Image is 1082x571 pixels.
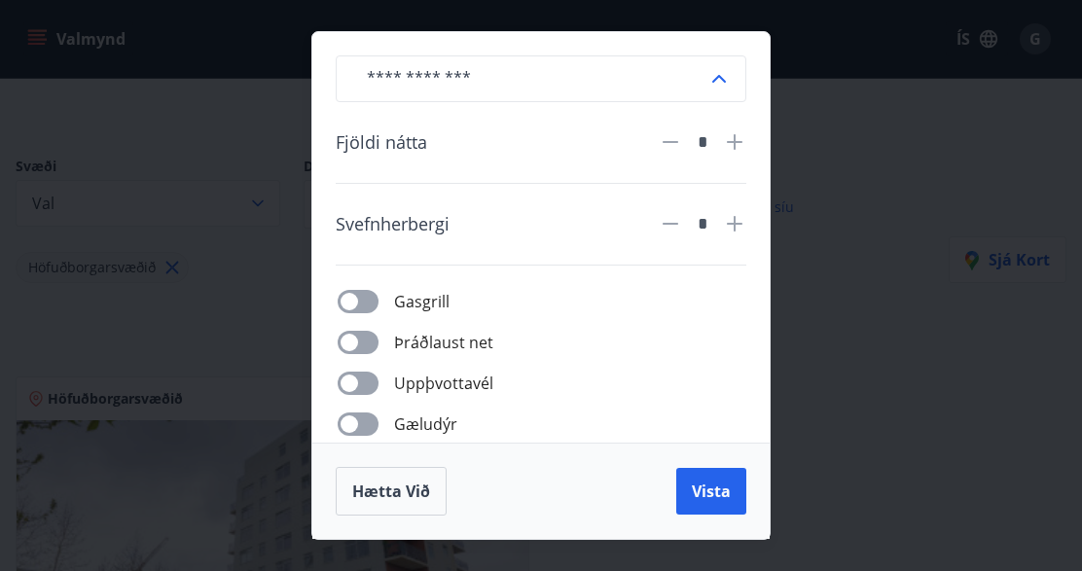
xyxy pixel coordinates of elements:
[692,481,731,502] span: Vista
[336,467,447,516] button: Hætta við
[394,412,457,436] span: Gæludýr
[336,211,450,236] span: Svefnherbergi
[352,481,430,502] span: Hætta við
[394,290,450,313] span: Gasgrill
[676,468,746,515] button: Vista
[336,129,427,155] span: Fjöldi nátta
[394,372,493,395] span: Uppþvottavél
[394,331,493,354] span: Þráðlaust net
